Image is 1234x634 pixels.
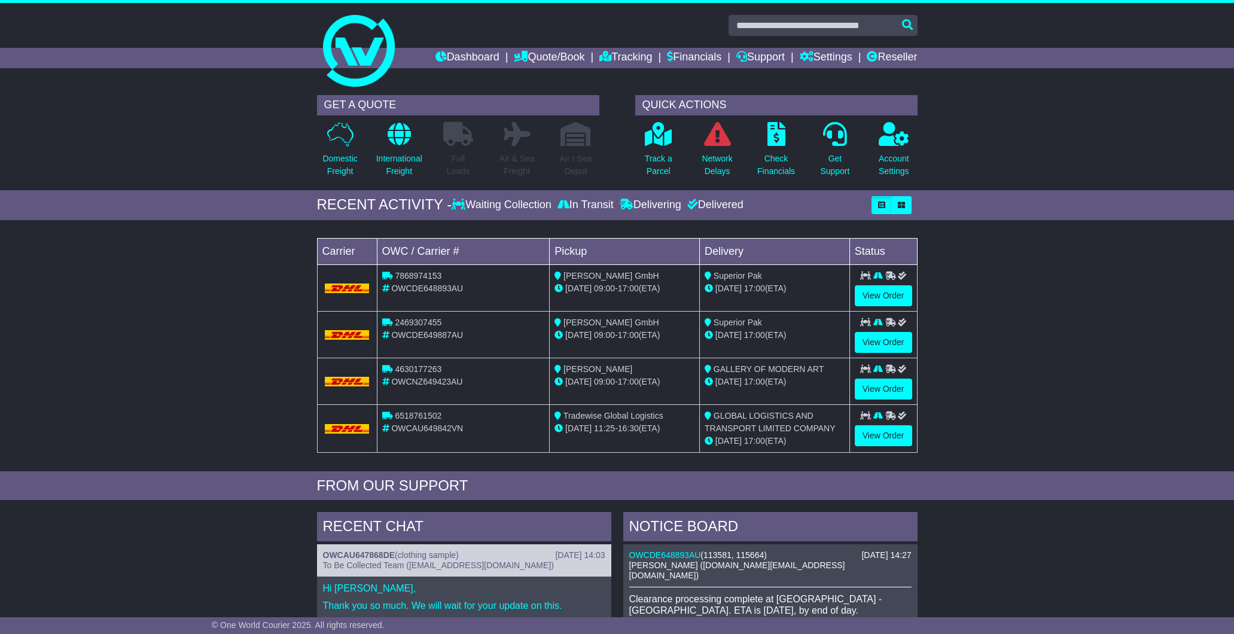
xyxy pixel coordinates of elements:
a: Quote/Book [514,48,584,68]
span: To Be Collected Team ([EMAIL_ADDRESS][DOMAIN_NAME]) [323,560,554,570]
span: 17:00 [618,377,639,386]
div: (ETA) [705,282,845,295]
div: - (ETA) [554,329,694,342]
div: ( ) [629,550,912,560]
a: Track aParcel [644,121,673,184]
p: Clearance processing complete at [GEOGRAPHIC_DATA] - [GEOGRAPHIC_DATA]. ETA is [DATE], by end of ... [629,593,912,616]
span: © One World Courier 2025. All rights reserved. [212,620,385,630]
span: [DATE] [715,330,742,340]
div: (ETA) [705,435,845,447]
span: [DATE] [565,330,592,340]
div: - (ETA) [554,376,694,388]
a: NetworkDelays [701,121,733,184]
p: International Freight [376,153,422,178]
span: GALLERY OF MODERN ART [714,364,824,374]
span: 17:00 [618,330,639,340]
span: OWCAU649842VN [391,423,463,433]
div: ( ) [323,550,605,560]
a: View Order [855,285,912,306]
div: NOTICE BOARD [623,512,918,544]
span: 11:25 [594,423,615,433]
span: [DATE] [565,377,592,386]
img: DHL.png [325,377,370,386]
div: - (ETA) [554,422,694,435]
img: DHL.png [325,330,370,340]
div: RECENT ACTIVITY - [317,196,452,214]
span: Superior Pak [714,318,762,327]
p: Thank you so much. We will wait for your update on this. [323,600,605,611]
p: Hi [PERSON_NAME], [323,583,605,594]
a: View Order [855,425,912,446]
td: Status [849,238,917,264]
p: Air & Sea Freight [499,153,535,178]
td: Pickup [550,238,700,264]
span: [DATE] [715,284,742,293]
a: Dashboard [435,48,499,68]
div: RECENT CHAT [317,512,611,544]
a: OWCAU647868DE [323,550,395,560]
td: OWC / Carrier # [377,238,550,264]
span: 17:00 [618,284,639,293]
span: 4630177263 [395,364,441,374]
p: Check Financials [757,153,795,178]
p: Domestic Freight [322,153,357,178]
span: 6518761502 [395,411,441,420]
p: Air / Sea Depot [560,153,592,178]
a: CheckFinancials [757,121,796,184]
span: 09:00 [594,330,615,340]
p: Full Loads [443,153,473,178]
td: Delivery [699,238,849,264]
div: Waiting Collection [452,199,554,212]
div: Delivering [617,199,684,212]
span: 113581, 115664 [703,550,764,560]
span: OWCDE648893AU [391,284,463,293]
span: OWCDE649887AU [391,330,463,340]
span: OWCNZ649423AU [391,377,462,386]
span: [DATE] [565,284,592,293]
a: Support [736,48,785,68]
span: 09:00 [594,284,615,293]
div: - (ETA) [554,282,694,295]
td: Carrier [317,238,377,264]
span: Superior Pak [714,271,762,281]
span: 16:30 [618,423,639,433]
span: 2469307455 [395,318,441,327]
div: [DATE] 14:27 [861,550,911,560]
a: View Order [855,379,912,400]
p: Network Delays [702,153,732,178]
div: GET A QUOTE [317,95,599,115]
p: Track a Parcel [645,153,672,178]
span: GLOBAL LOGISTICS AND TRANSPORT LIMITED COMPANY [705,411,836,433]
p: Account Settings [879,153,909,178]
span: clothing sample [398,550,456,560]
span: 7868974153 [395,271,441,281]
div: (ETA) [705,376,845,388]
span: [DATE] [715,377,742,386]
span: 17:00 [744,330,765,340]
span: [PERSON_NAME] ([DOMAIN_NAME][EMAIL_ADDRESS][DOMAIN_NAME]) [629,560,845,580]
span: [PERSON_NAME] GmbH [563,271,659,281]
span: [DATE] [715,436,742,446]
span: [PERSON_NAME] [563,364,632,374]
p: Get Support [820,153,849,178]
span: Tradewise Global Logistics [563,411,663,420]
div: Delivered [684,199,744,212]
a: OWCDE648893AU [629,550,701,560]
div: [DATE] 14:03 [555,550,605,560]
span: 17:00 [744,377,765,386]
img: DHL.png [325,284,370,293]
div: In Transit [554,199,617,212]
a: InternationalFreight [376,121,423,184]
a: Reseller [867,48,917,68]
span: 09:00 [594,377,615,386]
span: [DATE] [565,423,592,433]
a: AccountSettings [878,121,910,184]
a: GetSupport [819,121,850,184]
a: DomesticFreight [322,121,358,184]
span: 17:00 [744,284,765,293]
div: (ETA) [705,329,845,342]
a: Tracking [599,48,652,68]
img: DHL.png [325,424,370,434]
span: [PERSON_NAME] GmbH [563,318,659,327]
div: FROM OUR SUPPORT [317,477,918,495]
